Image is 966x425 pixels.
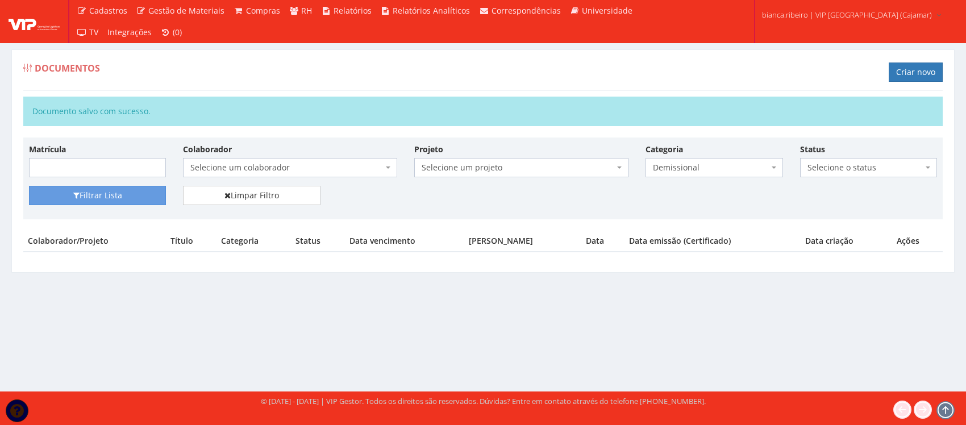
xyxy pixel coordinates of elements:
[23,231,166,252] th: Colaborador/Projeto
[801,231,892,252] th: Data criação
[107,27,152,37] span: Integrações
[35,62,100,74] span: Documentos
[246,5,280,16] span: Compras
[23,97,943,126] div: Documento salvo com sucesso.
[345,231,464,252] th: Data vencimento
[414,158,628,177] span: Selecione um projeto
[581,231,624,252] th: Data
[291,231,345,252] th: Status
[216,231,290,252] th: Categoria
[72,22,103,43] a: TV
[103,22,156,43] a: Integrações
[624,231,801,252] th: Data emissão (Certificado)
[156,22,187,43] a: (0)
[89,5,127,16] span: Cadastros
[301,5,312,16] span: RH
[29,186,166,205] button: Filtrar Lista
[464,231,581,252] th: [PERSON_NAME]
[29,144,66,155] label: Matrícula
[492,5,561,16] span: Correspondências
[800,158,937,177] span: Selecione o status
[892,231,943,252] th: Ações
[183,144,232,155] label: Colaborador
[800,144,825,155] label: Status
[173,27,182,37] span: (0)
[422,162,614,173] span: Selecione um projeto
[9,13,60,30] img: logo
[183,186,320,205] a: Limpar Filtro
[334,5,372,16] span: Relatórios
[148,5,224,16] span: Gestão de Materiais
[190,162,383,173] span: Selecione um colaborador
[807,162,923,173] span: Selecione o status
[653,162,768,173] span: Demissional
[762,9,932,20] span: bianca.ribeiro | VIP [GEOGRAPHIC_DATA] (Cajamar)
[89,27,98,37] span: TV
[261,396,706,407] div: © [DATE] - [DATE] | VIP Gestor. Todos os direitos são reservados. Dúvidas? Entre em contato atrav...
[646,144,683,155] label: Categoria
[393,5,470,16] span: Relatórios Analíticos
[646,158,782,177] span: Demissional
[889,63,943,82] a: Criar novo
[183,158,397,177] span: Selecione um colaborador
[166,231,216,252] th: Título
[582,5,632,16] span: Universidade
[414,144,443,155] label: Projeto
